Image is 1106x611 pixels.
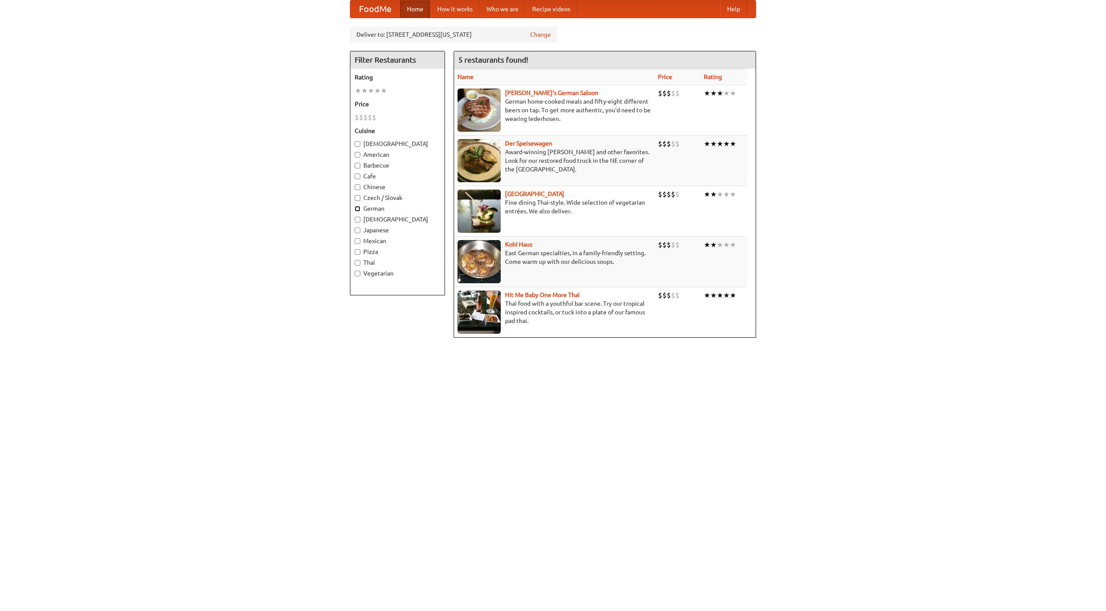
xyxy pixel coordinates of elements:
li: ★ [717,89,723,98]
a: Home [400,0,430,18]
a: Price [658,73,672,80]
label: American [355,150,440,159]
li: $ [662,139,667,149]
a: Help [720,0,747,18]
li: $ [671,291,675,300]
li: $ [662,291,667,300]
h5: Price [355,100,440,108]
label: Vegetarian [355,269,440,278]
li: ★ [717,291,723,300]
li: ★ [368,86,374,95]
li: $ [658,291,662,300]
input: American [355,152,360,158]
img: satay.jpg [458,190,501,233]
li: ★ [704,190,710,199]
li: $ [675,240,680,250]
a: Hit Me Baby One More Thai [505,291,580,298]
label: German [355,204,440,213]
img: speisewagen.jpg [458,139,501,182]
h5: Cuisine [355,127,440,135]
label: Czech / Slovak [355,193,440,202]
li: $ [372,113,376,122]
li: $ [667,190,671,199]
li: $ [667,291,671,300]
li: $ [355,113,359,122]
li: ★ [723,190,730,199]
li: ★ [730,190,736,199]
li: ★ [381,86,387,95]
li: ★ [710,240,717,250]
a: [PERSON_NAME]'s German Saloon [505,89,598,96]
li: ★ [717,240,723,250]
label: Thai [355,258,440,267]
li: $ [658,139,662,149]
img: babythai.jpg [458,291,501,334]
p: East German specialties, in a family-friendly setting. Come warm up with our delicious soups. [458,249,651,266]
input: [DEMOGRAPHIC_DATA] [355,217,360,222]
li: ★ [704,139,710,149]
li: ★ [704,240,710,250]
li: $ [675,190,680,199]
ng-pluralize: 5 restaurants found! [458,56,528,64]
li: ★ [730,240,736,250]
b: Kohl Haus [505,241,532,248]
li: ★ [361,86,368,95]
li: ★ [710,89,717,98]
a: How it works [430,0,480,18]
label: Pizza [355,247,440,256]
li: ★ [710,139,717,149]
li: $ [667,240,671,250]
li: ★ [710,190,717,199]
li: $ [671,190,675,199]
li: $ [671,139,675,149]
input: Mexican [355,238,360,244]
input: Pizza [355,249,360,255]
input: Czech / Slovak [355,195,360,201]
input: Barbecue [355,163,360,168]
a: Who we are [480,0,525,18]
li: $ [368,113,372,122]
li: $ [675,139,680,149]
a: [GEOGRAPHIC_DATA] [505,190,564,197]
li: $ [667,89,671,98]
input: [DEMOGRAPHIC_DATA] [355,141,360,147]
label: Japanese [355,226,440,234]
a: Recipe videos [525,0,577,18]
li: ★ [717,190,723,199]
li: $ [658,190,662,199]
li: ★ [374,86,381,95]
label: Mexican [355,237,440,245]
label: Chinese [355,183,440,191]
li: $ [359,113,363,122]
p: Thai food with a youthful bar scene. Try our tropical inspired cocktails, or tuck into a plate of... [458,299,651,325]
a: Der Speisewagen [505,140,552,147]
label: Barbecue [355,161,440,170]
li: $ [671,89,675,98]
img: esthers.jpg [458,89,501,132]
li: ★ [723,291,730,300]
li: ★ [723,139,730,149]
input: German [355,206,360,212]
li: $ [658,89,662,98]
li: $ [671,240,675,250]
h5: Rating [355,73,440,82]
a: FoodMe [350,0,400,18]
p: Fine dining Thai-style. Wide selection of vegetarian entrées. We also deliver. [458,198,651,215]
a: Rating [704,73,722,80]
p: German home-cooked meals and fifty-eight different beers on tap. To get more authentic, you'd nee... [458,97,651,123]
label: Cafe [355,172,440,180]
label: [DEMOGRAPHIC_DATA] [355,139,440,148]
img: kohlhaus.jpg [458,240,501,283]
input: Thai [355,260,360,266]
h4: Filter Restaurants [350,51,445,69]
input: Vegetarian [355,271,360,276]
li: ★ [704,291,710,300]
input: Chinese [355,184,360,190]
li: $ [667,139,671,149]
li: ★ [730,291,736,300]
p: Award-winning [PERSON_NAME] and other favorites. Look for our restored food truck in the NE corne... [458,148,651,174]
